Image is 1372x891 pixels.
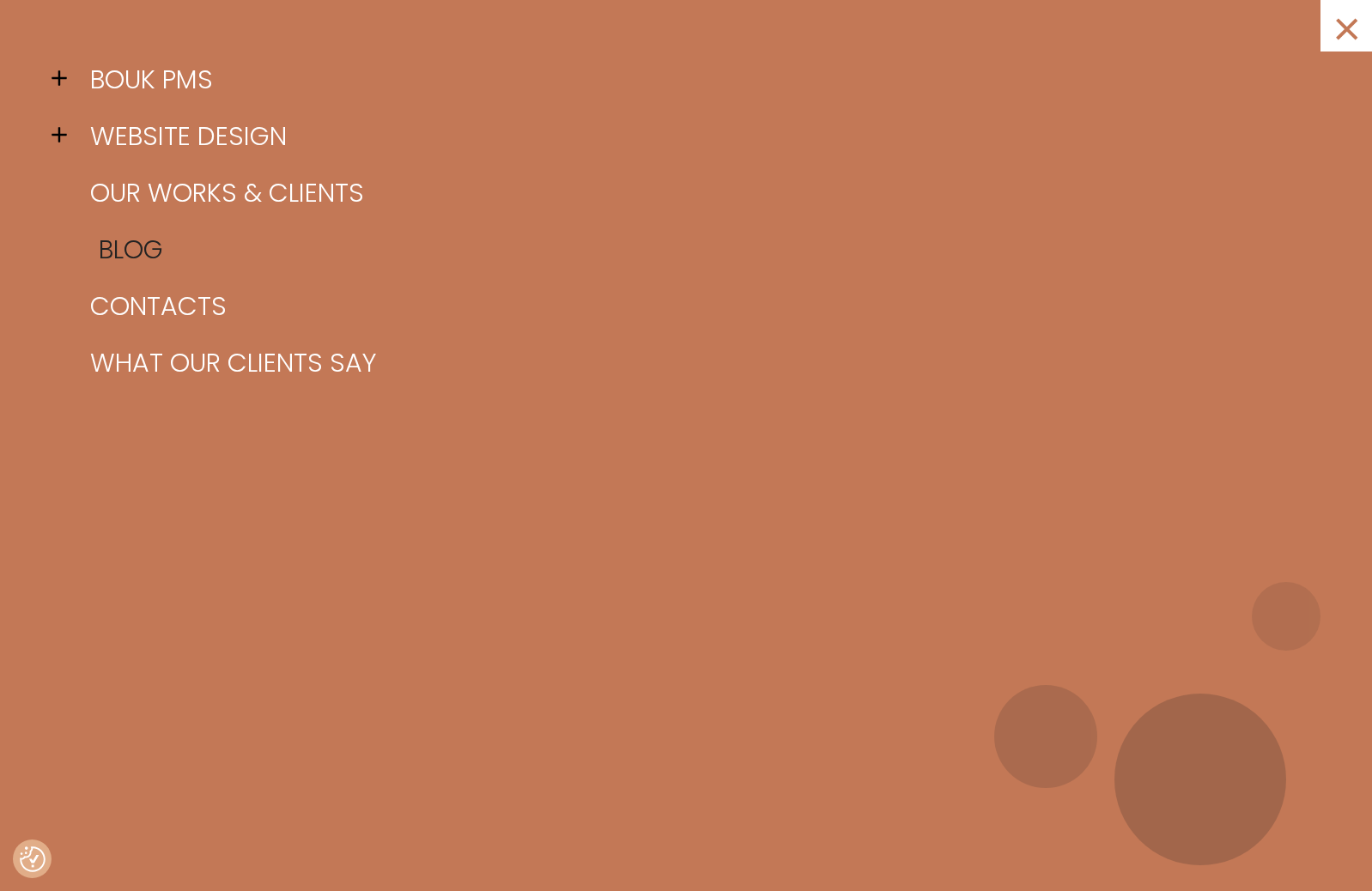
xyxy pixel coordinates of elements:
[77,335,1320,391] a: What our clients say
[77,108,1320,165] a: Website design
[86,221,1329,278] a: Blog
[20,846,46,872] img: Revisit consent button
[77,278,1320,335] a: Contacts
[20,846,46,872] button: Consent Preferences
[77,52,1320,108] a: BOUK PMS
[77,165,1320,221] a: Our works & clients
